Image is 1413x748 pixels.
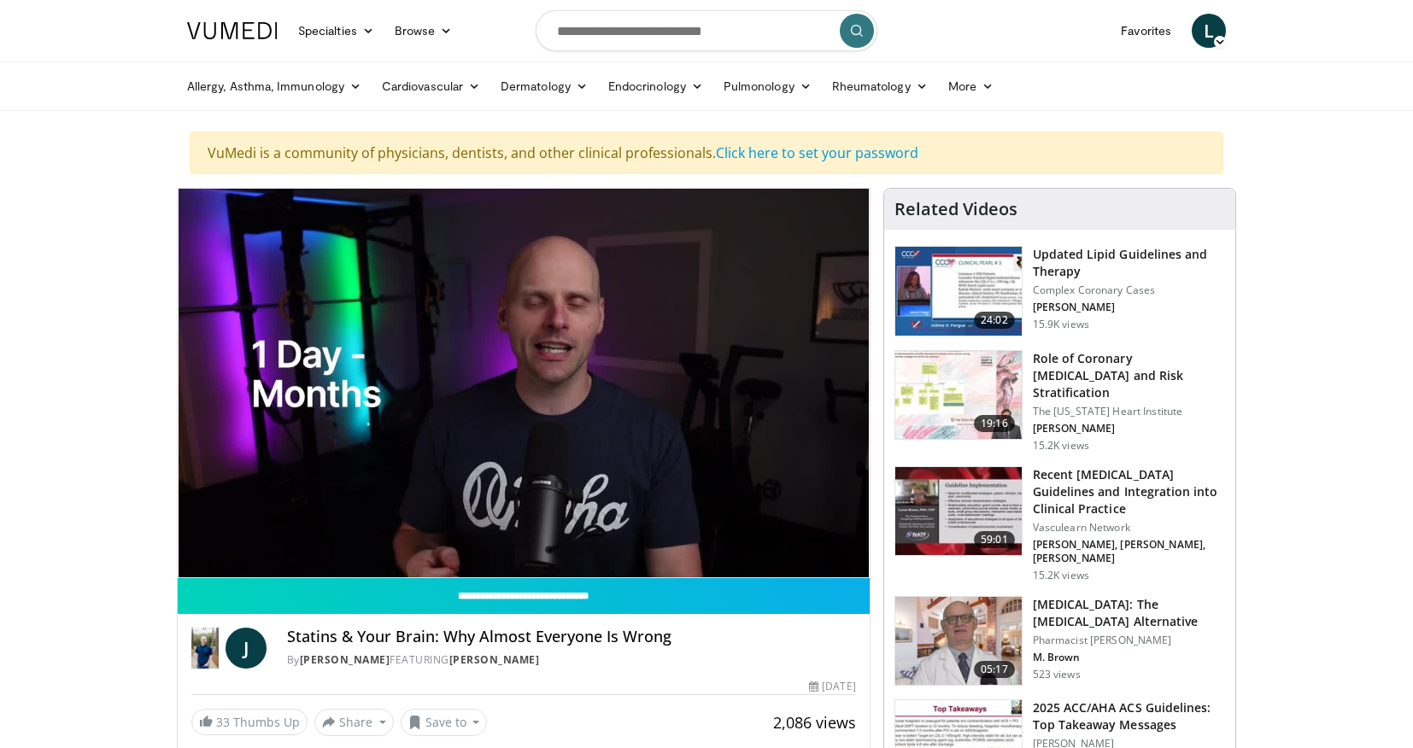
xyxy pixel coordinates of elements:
div: VuMedi is a community of physicians, dentists, and other clinical professionals. [190,131,1223,174]
img: 87825f19-cf4c-4b91-bba1-ce218758c6bb.150x105_q85_crop-smart_upscale.jpg [895,467,1022,556]
img: 77f671eb-9394-4acc-bc78-a9f077f94e00.150x105_q85_crop-smart_upscale.jpg [895,247,1022,336]
button: Share [314,709,394,736]
p: The [US_STATE] Heart Institute [1033,405,1225,418]
a: J [226,628,267,669]
a: Allergy, Asthma, Immunology [177,69,372,103]
a: Rheumatology [822,69,938,103]
a: Pulmonology [713,69,822,103]
p: Complex Coronary Cases [1033,283,1225,297]
a: [PERSON_NAME] [300,652,390,667]
div: By FEATURING [287,652,856,668]
h4: Related Videos [894,199,1017,219]
p: Pharmacist [PERSON_NAME] [1033,634,1225,647]
a: Cardiovascular [372,69,490,103]
a: More [938,69,1004,103]
h3: Recent [MEDICAL_DATA] Guidelines and Integration into Clinical Practice [1033,466,1225,517]
a: Click here to set your password [716,143,918,162]
a: 05:17 [MEDICAL_DATA]: The [MEDICAL_DATA] Alternative Pharmacist [PERSON_NAME] M. Brown 523 views [894,596,1225,687]
h3: Updated Lipid Guidelines and Therapy [1033,246,1225,280]
a: Dermatology [490,69,598,103]
a: 33 Thumbs Up [191,709,308,735]
a: [PERSON_NAME] [449,652,540,667]
a: 19:16 Role of Coronary [MEDICAL_DATA] and Risk Stratification The [US_STATE] Heart Institute [PER... [894,350,1225,453]
video-js: Video Player [178,189,870,578]
p: 15.2K views [1033,439,1089,453]
button: Save to [401,709,488,736]
p: Vasculearn Network [1033,521,1225,535]
p: 15.9K views [1033,318,1089,331]
p: [PERSON_NAME], [PERSON_NAME], [PERSON_NAME] [1033,538,1225,565]
img: VuMedi Logo [187,22,278,39]
p: [PERSON_NAME] [1033,301,1225,314]
span: 19:16 [974,415,1015,432]
img: ce9609b9-a9bf-4b08-84dd-8eeb8ab29fc6.150x105_q85_crop-smart_upscale.jpg [895,597,1022,686]
p: 523 views [1033,668,1081,681]
span: 24:02 [974,312,1015,329]
img: Dr. Jordan Rennicke [191,628,219,669]
p: [PERSON_NAME] [1033,422,1225,435]
a: 59:01 Recent [MEDICAL_DATA] Guidelines and Integration into Clinical Practice Vasculearn Network ... [894,466,1225,582]
span: 59:01 [974,531,1015,548]
h3: Role of Coronary [MEDICAL_DATA] and Risk Stratification [1033,350,1225,401]
h3: [MEDICAL_DATA]: The [MEDICAL_DATA] Alternative [1033,596,1225,630]
p: M. Brown [1033,651,1225,664]
span: 33 [216,714,230,730]
span: 05:17 [974,661,1015,678]
h3: 2025 ACC/AHA ACS Guidelines: Top Takeaway Messages [1033,699,1225,733]
a: Browse [384,14,463,48]
input: Search topics, interventions [536,10,877,51]
p: 15.2K views [1033,569,1089,582]
img: 1efa8c99-7b8a-4ab5-a569-1c219ae7bd2c.150x105_q85_crop-smart_upscale.jpg [895,351,1022,440]
a: Specialties [288,14,384,48]
div: [DATE] [809,679,855,694]
span: 2,086 views [773,712,856,733]
h4: Statins & Your Brain: Why Almost Everyone Is Wrong [287,628,856,646]
a: 24:02 Updated Lipid Guidelines and Therapy Complex Coronary Cases [PERSON_NAME] 15.9K views [894,246,1225,336]
a: Favorites [1111,14,1181,48]
a: L [1192,14,1226,48]
a: Endocrinology [598,69,713,103]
